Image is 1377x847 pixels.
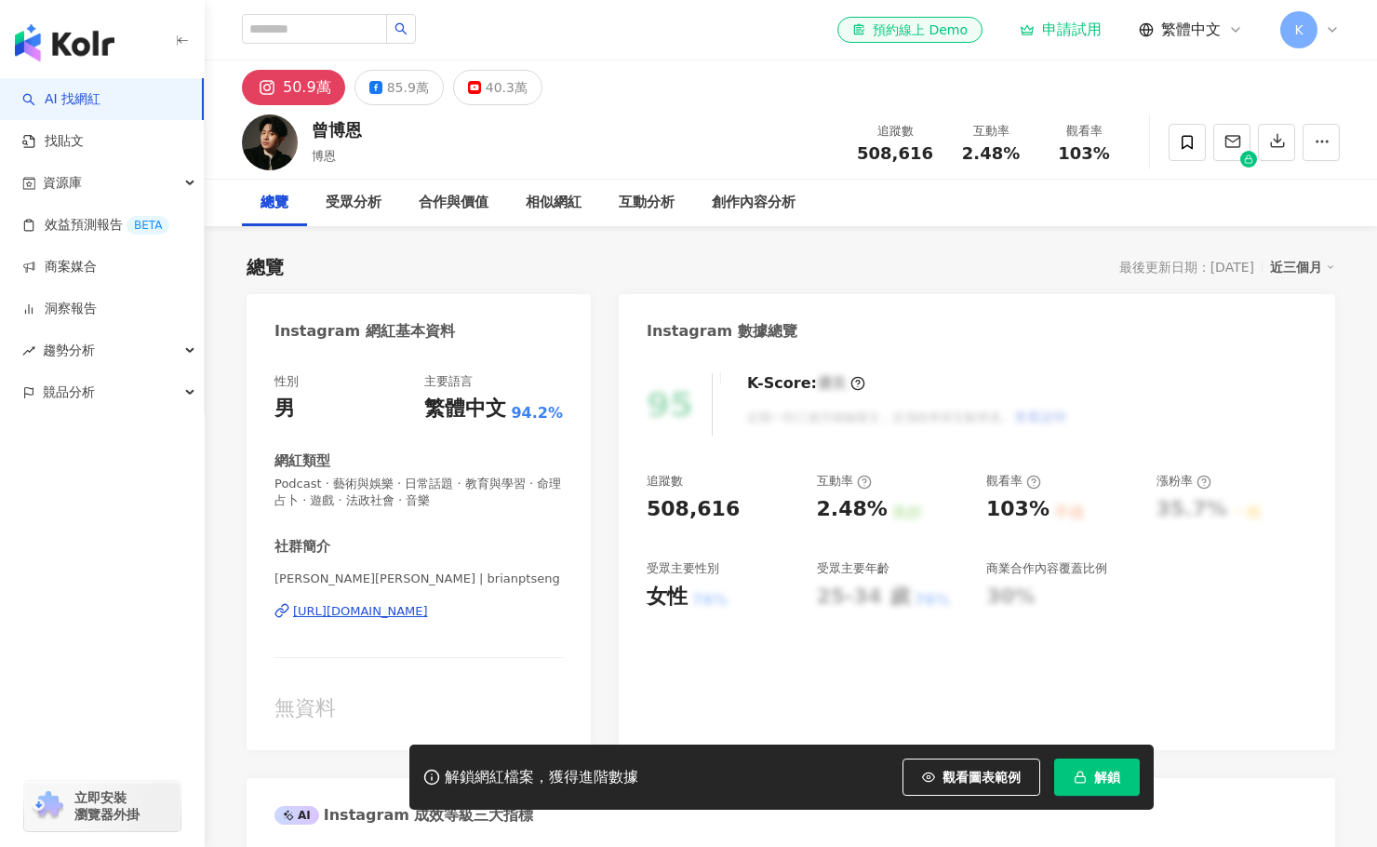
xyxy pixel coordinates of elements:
div: 受眾主要性別 [647,560,719,577]
div: 互動率 [817,473,872,490]
div: 女性 [647,583,688,612]
div: [URL][DOMAIN_NAME] [293,603,428,620]
div: 相似網紅 [526,192,582,214]
span: 競品分析 [43,371,95,413]
div: 主要語言 [424,373,473,390]
span: Podcast · 藝術與娛樂 · 日常話題 · 教育與學習 · 命理占卜 · 遊戲 · 法政社會 · 音樂 [274,476,563,509]
div: 50.9萬 [283,74,331,101]
img: logo [15,24,114,61]
span: 94.2% [511,403,563,423]
div: 商業合作內容覆蓋比例 [986,560,1107,577]
div: K-Score : [747,373,865,394]
div: 漲粉率 [1156,473,1211,490]
div: 互動分析 [619,192,675,214]
div: 曾博恩 [312,118,362,141]
a: searchAI 找網紅 [22,90,100,109]
span: 立即安裝 瀏覽器外掛 [74,789,140,823]
a: 申請試用 [1020,20,1102,39]
span: 資源庫 [43,162,82,204]
a: 找貼文 [22,132,84,151]
div: 近三個月 [1270,255,1335,279]
div: 受眾主要年齡 [817,560,889,577]
span: 508,616 [857,143,933,163]
a: [URL][DOMAIN_NAME] [274,603,563,620]
div: 追蹤數 [857,122,933,141]
span: 解鎖 [1094,770,1120,785]
div: 社群簡介 [274,537,330,557]
div: 觀看率 [1049,122,1119,141]
div: 受眾分析 [326,192,381,214]
a: 洞察報告 [22,300,97,318]
div: 總覽 [261,192,288,214]
div: 2.48% [817,495,888,524]
div: 40.3萬 [486,74,528,101]
div: 觀看率 [986,473,1041,490]
div: Instagram 數據總覽 [647,321,797,342]
a: 效益預測報告BETA [22,216,169,235]
span: K [1294,20,1303,40]
div: Instagram 成效等級三大指標 [274,805,533,826]
div: 繁體中文 [424,395,506,423]
img: chrome extension [30,791,66,821]
span: 趨勢分析 [43,329,95,371]
div: 解鎖網紅檔案，獲得進階數據 [445,768,638,787]
div: 508,616 [647,495,740,524]
button: 解鎖 [1054,759,1140,796]
div: 合作與價值 [419,192,488,214]
span: 103% [1058,144,1110,163]
div: 103% [986,495,1049,524]
div: 創作內容分析 [712,192,795,214]
span: search [394,22,408,35]
span: 2.48% [962,144,1020,163]
div: 網紅類型 [274,451,330,471]
span: 繁體中文 [1161,20,1221,40]
div: AI [274,806,319,825]
div: 追蹤數 [647,473,683,490]
span: 觀看圖表範例 [943,770,1021,785]
div: 總覽 [247,254,284,280]
div: 85.9萬 [387,74,429,101]
span: rise [22,344,35,357]
div: 男 [274,395,295,423]
span: 博恩 [312,149,336,163]
div: 無資料 [274,694,563,723]
div: Instagram 網紅基本資料 [274,321,455,342]
a: chrome extension立即安裝 瀏覽器外掛 [24,781,180,831]
a: 商案媒合 [22,258,97,276]
div: 性別 [274,373,299,390]
button: 觀看圖表範例 [902,759,1040,796]
div: 互動率 [956,122,1026,141]
img: KOL Avatar [242,114,298,170]
button: 50.9萬 [242,70,345,105]
button: 40.3萬 [453,70,542,105]
span: [PERSON_NAME][PERSON_NAME] | brianptseng [274,571,563,587]
div: 預約線上 Demo [852,20,968,39]
button: 85.9萬 [354,70,444,105]
a: 預約線上 Demo [837,17,983,43]
div: 最後更新日期：[DATE] [1119,260,1254,275]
